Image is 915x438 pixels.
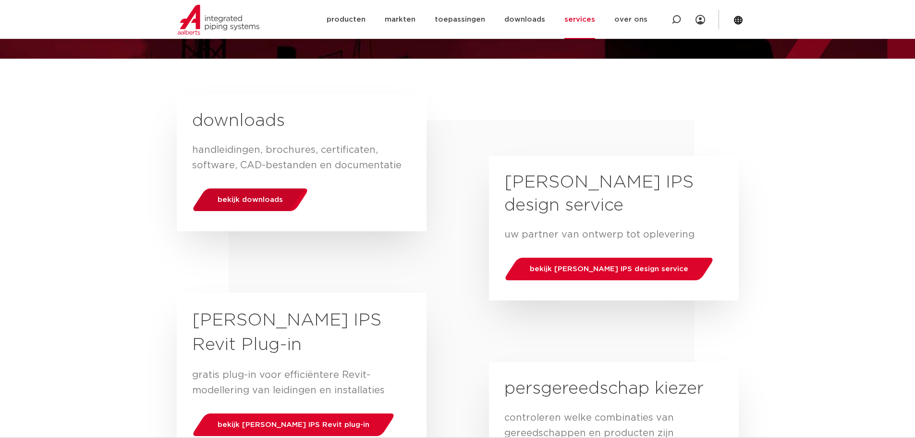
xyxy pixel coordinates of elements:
span: uw partner van ontwerp tot oplevering [504,230,695,239]
h2: persgereedschap kiezer [504,377,723,400]
h3: [PERSON_NAME] IPS Revit Plug-in [192,308,411,358]
span: bekijk [PERSON_NAME] IPS Revit plug-in [218,421,369,428]
h2: downloads [192,110,411,133]
span: gratis plug-in voor efficiëntere Revit-modellering van leidingen en installaties [192,370,385,395]
span: bekijk [PERSON_NAME] IPS design service [530,265,688,273]
h2: [PERSON_NAME] IPS design service [504,171,723,217]
a: [PERSON_NAME] IPS design service uw partner van ontwerp tot opleveringbekijk [PERSON_NAME] IPS de... [489,156,739,300]
span: bekijk downloads [218,196,283,203]
span: handleidingen, brochures, certificaten, software, CAD-bestanden en documentatie [192,145,402,170]
a: downloads handleidingen, brochures, certificaten, software, CAD-bestanden en documentatiebekijk d... [177,94,427,231]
